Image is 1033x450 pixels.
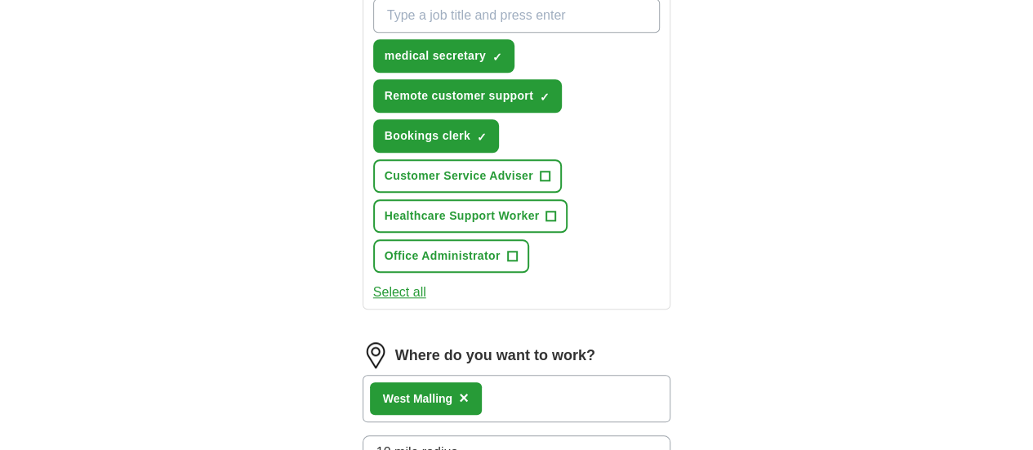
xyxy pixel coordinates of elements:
[540,91,550,104] span: ✓
[385,167,533,185] span: Customer Service Adviser
[395,345,595,367] label: Where do you want to work?
[373,39,514,73] button: medical secretary✓
[385,87,533,105] span: Remote customer support
[373,239,529,273] button: Office Administrator
[492,51,502,64] span: ✓
[385,47,486,65] span: medical secretary
[385,247,501,265] span: Office Administrator
[459,386,469,411] button: ×
[459,389,469,407] span: ×
[373,283,426,302] button: Select all
[373,159,562,193] button: Customer Service Adviser
[383,390,452,408] div: West Malling
[385,207,540,225] span: Healthcare Support Worker
[363,342,389,368] img: location.png
[373,79,562,113] button: Remote customer support✓
[477,131,487,144] span: ✓
[373,199,568,233] button: Healthcare Support Worker
[373,119,499,153] button: Bookings clerk✓
[385,127,470,145] span: Bookings clerk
